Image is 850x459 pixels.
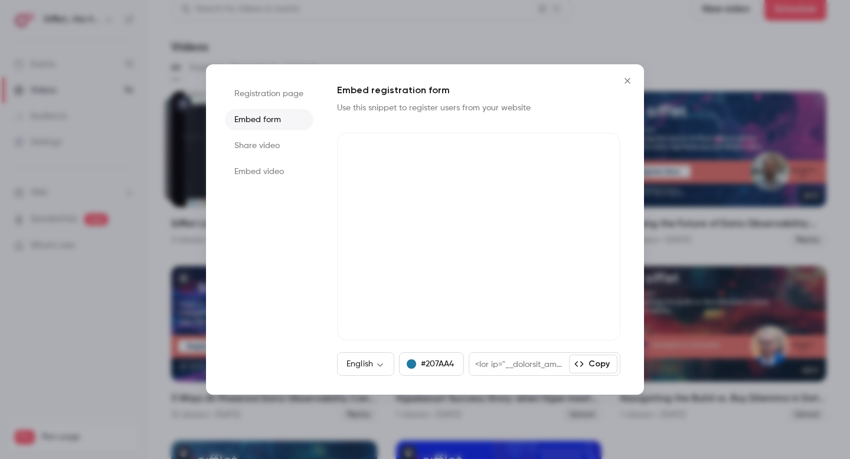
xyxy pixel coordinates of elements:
[225,83,313,104] li: Registration page
[225,161,313,182] li: Embed video
[469,353,569,375] div: <lor ip="__dolorsit_ametconsecte_13a8e46s-1355-7234-5doe-4te0i7u8986l" etdol="magna: 418%; aliqua...
[399,352,464,376] button: #207AA4
[225,135,313,156] li: Share video
[337,83,620,97] h1: Embed registration form
[337,358,394,370] div: English
[225,109,313,130] li: Embed form
[569,355,617,373] button: Copy
[337,133,620,340] iframe: Contrast registration form
[337,102,550,114] p: Use this snippet to register users from your website
[616,69,639,93] button: Close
